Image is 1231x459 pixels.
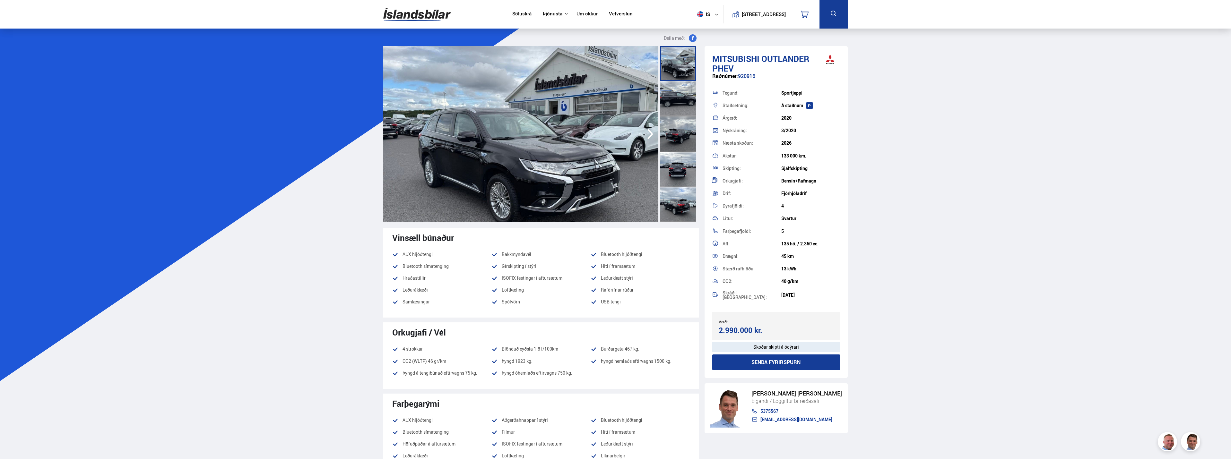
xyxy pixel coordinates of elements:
[591,274,690,282] li: Leðurklætt stýri
[781,241,840,246] div: 135 hö. / 2.360 cc.
[1182,433,1201,452] img: FbJEzSuNWCJXmdc-.webp
[591,345,690,353] li: Burðargeta 467 kg.
[781,216,840,221] div: Svartur
[591,428,690,436] li: Hiti í framsætum
[723,204,781,208] div: Dyrafjöldi:
[695,11,711,17] span: is
[712,53,759,64] span: Mitsubishi
[491,251,591,258] li: Bakkmyndavél
[781,293,840,298] div: [DATE]
[383,4,451,25] img: G0Ugv5HjCgRt.svg
[664,34,685,42] span: Deila með:
[491,286,591,294] li: Loftkæling
[723,279,781,284] div: CO2:
[723,229,781,234] div: Farþegafjöldi:
[392,345,491,353] li: 4 strokkar
[723,91,781,95] div: Tegund:
[781,128,840,133] div: 3/2020
[723,242,781,246] div: Afl:
[723,166,781,171] div: Skipting:
[712,73,840,86] div: 920916
[591,357,690,365] li: Þyngd hemlaðs eftirvagns 1500 kg.
[723,141,781,145] div: Næsta skoðun:
[591,416,690,424] li: Bluetooth hljóðtengi
[392,399,690,408] div: Farþegarými
[723,191,781,196] div: Drif:
[751,409,842,414] a: 5375567
[723,267,781,271] div: Stærð rafhlöðu:
[723,154,781,158] div: Akstur:
[723,128,781,133] div: Nýskráning:
[723,216,781,221] div: Litur:
[392,298,491,306] li: Samlæsingar
[491,298,591,306] li: Spólvörn
[392,357,491,365] li: CO2 (WLTP) 46 gr/km
[781,140,840,146] div: 2026
[695,5,724,24] button: is
[781,254,840,259] div: 45 km
[781,178,840,183] div: Bensín+Rafmagn
[491,440,591,448] li: ISOFIX festingar í aftursætum
[512,11,532,18] a: Söluskrá
[712,354,840,370] button: Senda fyrirspurn
[781,153,840,158] div: 133 000 km.
[576,11,598,18] a: Um okkur
[817,49,843,69] img: brand logo
[712,342,840,352] div: Skoðar skipti á ódýrari
[392,440,491,448] li: Höfuðpúðar á aftursætum
[781,103,840,108] div: Á staðnum
[591,262,690,270] li: Hiti í framsætum
[392,233,690,242] div: Vinsæll búnaður
[712,72,738,80] span: Raðnúmer:
[392,262,491,270] li: Bluetooth símatenging
[781,191,840,196] div: Fjórhjóladrif
[710,389,745,428] img: FbJEzSuNWCJXmdc-.webp
[609,11,633,18] a: Vefverslun
[491,357,591,365] li: Þyngd 1923 kg.
[697,11,703,17] img: svg+xml;base64,PHN2ZyB4bWxucz0iaHR0cDovL3d3dy53My5vcmcvMjAwMC9zdmciIHdpZHRoPSI1MTIiIGhlaWdodD0iNT...
[591,286,690,294] li: Rafdrifnar rúður
[491,369,591,381] li: Þyngd óhemlaðs eftirvagns 750 kg.
[5,3,24,22] button: Opna LiveChat spjallviðmót
[1159,433,1178,452] img: siFngHWaQ9KaOqBr.png
[491,345,591,353] li: Blönduð eyðsla 1.8 l/100km
[661,34,699,42] button: Deila með:
[781,115,840,121] div: 2020
[723,116,781,120] div: Árgerð:
[723,103,781,108] div: Staðsetning:
[781,266,840,271] div: 13 kWh
[781,203,840,208] div: 4
[727,5,789,23] a: [STREET_ADDRESS]
[658,46,933,222] img: 3566511.jpeg
[751,390,842,397] div: [PERSON_NAME] [PERSON_NAME]
[781,229,840,234] div: 5
[491,274,591,282] li: ISOFIX festingar í aftursætum
[591,251,690,258] li: Bluetooth hljóðtengi
[392,251,491,258] li: AUX hljóðtengi
[744,12,784,17] button: [STREET_ADDRESS]
[781,90,840,96] div: Sportjeppi
[719,326,774,335] div: 2.990.000 kr.
[392,286,491,294] li: Leðuráklæði
[491,416,591,424] li: Aðgerðahnappar í stýri
[392,428,491,436] li: Bluetooth símatenging
[751,417,842,422] a: [EMAIL_ADDRESS][DOMAIN_NAME]
[392,369,491,377] li: Þyngd á tengibúnað eftirvagns 75 kg.
[723,291,781,300] div: Skráð í [GEOGRAPHIC_DATA]:
[491,262,591,270] li: Gírskipting í stýri
[392,327,690,337] div: Orkugjafi / Vél
[383,46,658,222] img: 3566510.jpeg
[781,166,840,171] div: Sjálfskipting
[751,397,842,405] div: Eigandi / Löggiltur bifreiðasali
[392,416,491,424] li: AUX hljóðtengi
[591,440,690,448] li: Leðurklætt stýri
[712,53,809,74] span: Outlander PHEV
[723,179,781,183] div: Orkugjafi:
[491,428,591,436] li: Filmur
[591,298,690,310] li: USB tengi
[392,274,491,282] li: Hraðastillir
[723,254,781,259] div: Drægni:
[719,319,776,324] div: Verð:
[781,279,840,284] div: 40 g/km
[543,11,562,17] button: Þjónusta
